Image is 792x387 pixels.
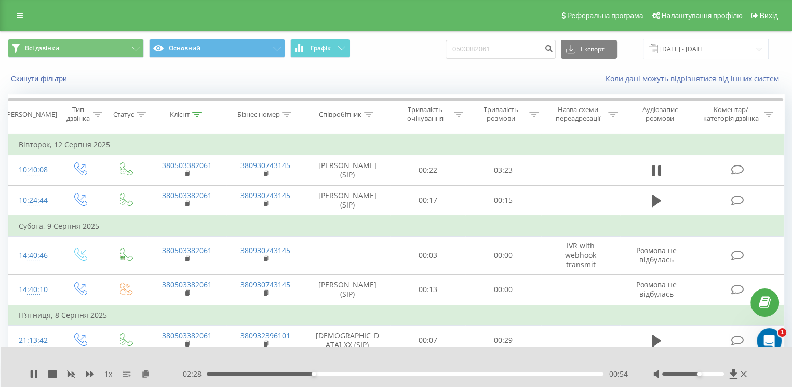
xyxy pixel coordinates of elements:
[5,110,57,119] div: [PERSON_NAME]
[113,110,134,119] div: Статус
[25,44,59,52] span: Всі дзвінки
[390,274,466,305] td: 00:13
[561,40,617,59] button: Експорт
[305,155,390,185] td: [PERSON_NAME] (SIP)
[305,274,390,305] td: [PERSON_NAME] (SIP)
[465,325,541,355] td: 00:29
[465,185,541,216] td: 00:15
[240,245,290,255] a: 380930743145
[237,110,279,119] div: Бізнес номер
[319,110,361,119] div: Співробітник
[465,155,541,185] td: 03:23
[311,45,331,52] span: Графік
[390,155,466,185] td: 00:22
[8,216,784,237] td: Субота, 9 Серпня 2025
[8,134,784,155] td: Вівторок, 12 Серпня 2025
[390,236,466,274] td: 00:03
[551,105,606,123] div: Назва схеми переадресації
[8,39,144,58] button: Всі дзвінки
[541,236,620,274] td: IVR with webhook transmit
[162,280,212,289] a: 380503382061
[180,369,207,379] span: - 02:28
[757,328,782,353] iframe: Intercom live chat
[399,105,451,123] div: Тривалість очікування
[162,245,212,255] a: 380503382061
[305,325,390,355] td: [DEMOGRAPHIC_DATA] XX (SIP)
[240,330,290,340] a: 380932396101
[240,190,290,200] a: 380930743145
[19,190,46,211] div: 10:24:44
[66,105,90,123] div: Тип дзвінка
[290,39,350,58] button: Графік
[760,11,778,20] span: Вихід
[606,74,784,84] a: Коли дані можуть відрізнятися вiд інших систем
[8,305,784,326] td: П’ятниця, 8 Серпня 2025
[636,280,677,299] span: Розмова не відбулась
[240,160,290,170] a: 380930743145
[19,330,46,351] div: 21:13:42
[162,330,212,340] a: 380503382061
[19,245,46,266] div: 14:40:46
[8,74,72,84] button: Скинути фільтри
[390,325,466,355] td: 00:07
[446,40,556,59] input: Пошук за номером
[162,190,212,200] a: 380503382061
[661,11,742,20] span: Налаштування профілю
[305,185,390,216] td: [PERSON_NAME] (SIP)
[162,160,212,170] a: 380503382061
[170,110,190,119] div: Клієнт
[475,105,527,123] div: Тривалість розмови
[390,185,466,216] td: 00:17
[240,280,290,289] a: 380930743145
[149,39,285,58] button: Основний
[701,105,761,123] div: Коментар/категорія дзвінка
[636,245,677,265] span: Розмова не відбулась
[697,372,702,376] div: Accessibility label
[778,328,786,337] span: 1
[19,160,46,180] div: 10:40:08
[465,236,541,274] td: 00:00
[609,369,627,379] span: 00:54
[567,11,643,20] span: Реферальна програма
[104,369,112,379] span: 1 x
[465,274,541,305] td: 00:00
[19,280,46,300] div: 14:40:10
[629,105,690,123] div: Аудіозапис розмови
[312,372,316,376] div: Accessibility label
